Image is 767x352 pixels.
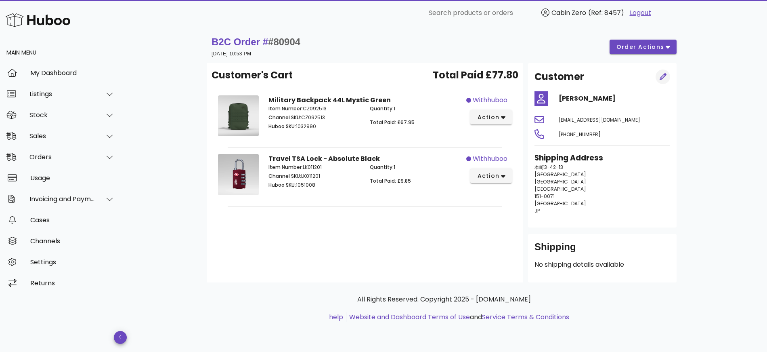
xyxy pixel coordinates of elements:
[268,114,360,121] p: CZ092513
[534,185,586,192] span: [GEOGRAPHIC_DATA]
[268,123,296,130] span: Huboo SKU:
[370,105,461,112] p: 1
[470,110,512,124] button: action
[29,132,95,140] div: Sales
[268,154,380,163] strong: Travel TSA Lock - Absolute Black
[534,200,586,207] span: [GEOGRAPHIC_DATA]
[29,195,95,203] div: Invoicing and Payments
[212,51,251,57] small: [DATE] 10:53 PM
[268,173,360,180] p: LK011201
[268,181,296,188] span: Huboo SKU:
[268,105,360,112] p: CZ092513
[30,237,115,245] div: Channels
[268,164,360,171] p: LK011201
[30,279,115,287] div: Returns
[473,154,507,164] span: withhuboo
[534,152,670,164] h3: Shipping Address
[268,181,360,189] p: 1051008
[212,36,300,47] strong: B2C Order #
[29,153,95,161] div: Orders
[559,131,601,138] span: [PHONE_NUMBER]
[218,154,259,195] img: Product Image
[477,113,499,122] span: action
[268,105,303,112] span: Item Number:
[30,216,115,224] div: Cases
[534,70,584,84] h2: Customer
[329,312,343,322] a: help
[218,95,259,136] img: Product Image
[616,43,664,51] span: order actions
[212,68,293,82] span: Customer's Cart
[370,164,394,171] span: Quantity:
[29,90,95,98] div: Listings
[534,164,563,171] span: 本町3-42-13
[30,69,115,77] div: My Dashboard
[370,119,415,126] span: Total Paid: £67.95
[268,36,300,47] span: #80904
[268,114,301,121] span: Channel SKU:
[534,171,586,178] span: [GEOGRAPHIC_DATA]
[559,116,640,123] span: [EMAIL_ADDRESS][DOMAIN_NAME]
[588,8,624,17] span: (Ref: 8457)
[346,312,569,322] li: and
[534,240,670,260] div: Shipping
[268,173,301,179] span: Channel SKU:
[610,40,677,54] button: order actions
[268,95,391,105] strong: Military Backpack 44L Mystic Green
[534,260,670,270] p: No shipping details available
[477,172,499,180] span: action
[433,68,518,82] span: Total Paid £77.80
[370,177,411,184] span: Total Paid: £9.85
[268,123,360,130] p: 1032990
[630,8,651,18] a: Logout
[30,174,115,182] div: Usage
[551,8,586,17] span: Cabin Zero
[534,207,540,214] span: JP
[473,95,507,105] span: withhuboo
[349,312,470,322] a: Website and Dashboard Terms of Use
[30,258,115,266] div: Settings
[213,295,675,304] p: All Rights Reserved. Copyright 2025 - [DOMAIN_NAME]
[370,105,394,112] span: Quantity:
[534,178,586,185] span: [GEOGRAPHIC_DATA]
[370,164,461,171] p: 1
[559,94,670,103] h4: [PERSON_NAME]
[534,193,555,200] span: 151-0071
[470,169,512,183] button: action
[6,11,70,29] img: Huboo Logo
[29,111,95,119] div: Stock
[482,312,569,322] a: Service Terms & Conditions
[268,164,303,171] span: Item Number:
